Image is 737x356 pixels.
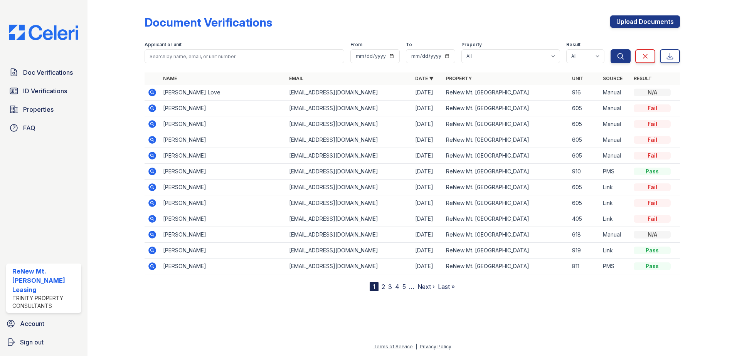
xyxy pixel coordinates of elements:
[634,76,652,81] a: Result
[402,283,406,291] a: 5
[12,267,78,294] div: ReNew Mt. [PERSON_NAME] Leasing
[420,344,451,349] a: Privacy Policy
[412,227,443,243] td: [DATE]
[634,215,671,223] div: Fail
[569,101,600,116] td: 605
[634,136,671,144] div: Fail
[569,164,600,180] td: 910
[6,102,81,117] a: Properties
[569,211,600,227] td: 405
[569,259,600,274] td: 811
[286,259,412,274] td: [EMAIL_ADDRESS][DOMAIN_NAME]
[160,164,286,180] td: [PERSON_NAME]
[412,259,443,274] td: [DATE]
[566,42,581,48] label: Result
[160,116,286,132] td: [PERSON_NAME]
[160,85,286,101] td: [PERSON_NAME] Love
[286,148,412,164] td: [EMAIL_ADDRESS][DOMAIN_NAME]
[3,316,84,331] a: Account
[23,86,67,96] span: ID Verifications
[603,76,623,81] a: Source
[443,180,569,195] td: ReNew Mt. [GEOGRAPHIC_DATA]
[600,116,631,132] td: Manual
[443,101,569,116] td: ReNew Mt. [GEOGRAPHIC_DATA]
[160,259,286,274] td: [PERSON_NAME]
[443,132,569,148] td: ReNew Mt. [GEOGRAPHIC_DATA]
[286,227,412,243] td: [EMAIL_ADDRESS][DOMAIN_NAME]
[163,76,177,81] a: Name
[160,227,286,243] td: [PERSON_NAME]
[600,180,631,195] td: Link
[634,89,671,96] div: N/A
[286,85,412,101] td: [EMAIL_ADDRESS][DOMAIN_NAME]
[160,101,286,116] td: [PERSON_NAME]
[600,227,631,243] td: Manual
[634,247,671,254] div: Pass
[443,243,569,259] td: ReNew Mt. [GEOGRAPHIC_DATA]
[412,101,443,116] td: [DATE]
[412,211,443,227] td: [DATE]
[412,243,443,259] td: [DATE]
[412,180,443,195] td: [DATE]
[145,49,344,63] input: Search by name, email, or unit number
[443,85,569,101] td: ReNew Mt. [GEOGRAPHIC_DATA]
[20,338,44,347] span: Sign out
[446,76,472,81] a: Property
[572,76,584,81] a: Unit
[350,42,362,48] label: From
[600,101,631,116] td: Manual
[569,180,600,195] td: 605
[286,195,412,211] td: [EMAIL_ADDRESS][DOMAIN_NAME]
[569,195,600,211] td: 605
[569,85,600,101] td: 916
[23,105,54,114] span: Properties
[634,199,671,207] div: Fail
[412,132,443,148] td: [DATE]
[417,283,435,291] a: Next ›
[600,85,631,101] td: Manual
[160,243,286,259] td: [PERSON_NAME]
[286,101,412,116] td: [EMAIL_ADDRESS][DOMAIN_NAME]
[6,83,81,99] a: ID Verifications
[443,148,569,164] td: ReNew Mt. [GEOGRAPHIC_DATA]
[23,123,35,133] span: FAQ
[634,231,671,238] div: N/A
[443,211,569,227] td: ReNew Mt. [GEOGRAPHIC_DATA]
[415,76,434,81] a: Date ▼
[6,65,81,80] a: Doc Verifications
[160,195,286,211] td: [PERSON_NAME]
[416,344,417,349] div: |
[634,104,671,112] div: Fail
[634,262,671,270] div: Pass
[443,227,569,243] td: ReNew Mt. [GEOGRAPHIC_DATA]
[634,183,671,191] div: Fail
[286,116,412,132] td: [EMAIL_ADDRESS][DOMAIN_NAME]
[412,85,443,101] td: [DATE]
[569,243,600,259] td: 919
[160,148,286,164] td: [PERSON_NAME]
[600,211,631,227] td: Link
[600,148,631,164] td: Manual
[634,168,671,175] div: Pass
[160,211,286,227] td: [PERSON_NAME]
[438,283,455,291] a: Last »
[3,334,84,350] a: Sign out
[461,42,482,48] label: Property
[600,195,631,211] td: Link
[443,116,569,132] td: ReNew Mt. [GEOGRAPHIC_DATA]
[395,283,399,291] a: 4
[412,195,443,211] td: [DATE]
[286,164,412,180] td: [EMAIL_ADDRESS][DOMAIN_NAME]
[412,116,443,132] td: [DATE]
[20,319,44,328] span: Account
[569,116,600,132] td: 605
[382,283,385,291] a: 2
[409,282,414,291] span: …
[286,132,412,148] td: [EMAIL_ADDRESS][DOMAIN_NAME]
[569,148,600,164] td: 605
[634,152,671,160] div: Fail
[374,344,413,349] a: Terms of Service
[286,243,412,259] td: [EMAIL_ADDRESS][DOMAIN_NAME]
[23,68,73,77] span: Doc Verifications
